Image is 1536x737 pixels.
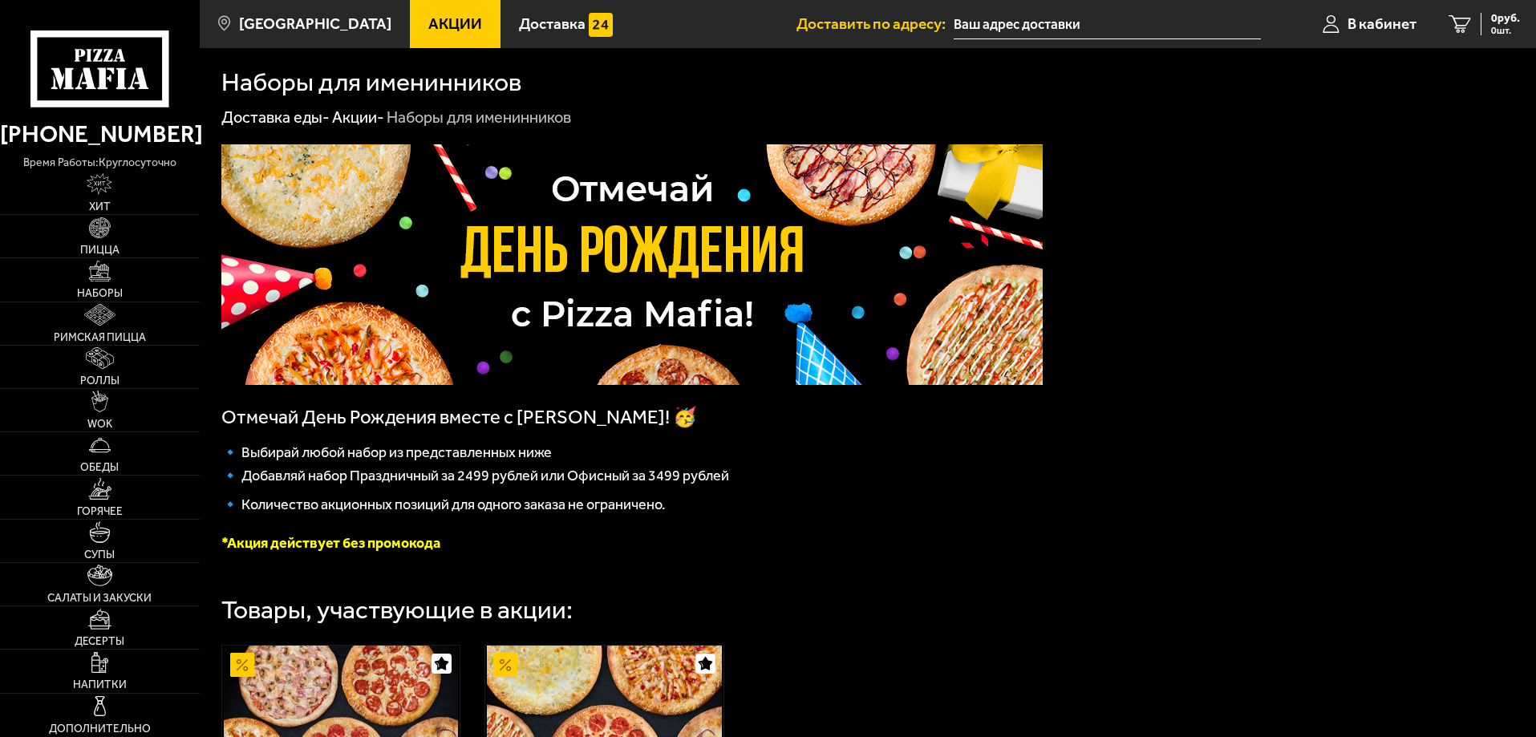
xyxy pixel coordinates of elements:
span: [GEOGRAPHIC_DATA] [239,16,391,31]
span: Напитки [73,679,127,690]
span: Римская пицца [54,332,146,343]
span: 🔹 Выбирай любой набор из представленных ниже [221,443,552,461]
img: Акционный [230,653,254,677]
img: Акционный [493,653,517,677]
span: Акции [428,16,482,31]
img: 15daf4d41897b9f0e9f617042186c801.svg [589,13,613,37]
span: Отмечай День Рождения вместе с [PERSON_NAME]! 🥳 [221,406,697,428]
span: Роллы [80,375,120,387]
span: 0 руб. [1491,13,1520,24]
span: Доставить по адресу: [796,16,954,31]
font: *Акция действует без промокода [221,534,440,552]
span: Пицца [80,245,120,256]
span: Десерты [75,636,124,647]
h1: Наборы для именинников [221,70,521,95]
span: Хит [89,201,111,213]
span: WOK [87,419,112,430]
span: 🔹 Количество акционных позиций для одного заказа не ограничено. [221,496,666,513]
div: Товары, участвующие в акции: [221,597,573,623]
span: Супы [84,549,115,561]
span: 🔹 Добавляй набор Праздничный за 2499 рублей или Офисный за 3499 рублей [221,467,729,484]
span: Дополнительно [49,723,151,735]
span: Наборы [77,288,123,299]
a: Доставка еды- [221,107,330,127]
span: 0 шт. [1491,26,1520,35]
div: Наборы для именинников [387,107,571,128]
span: Доставка [519,16,586,31]
span: Салаты и закуски [47,593,152,604]
span: Обеды [80,462,119,473]
img: 1024x1024 [221,144,1043,385]
input: Ваш адрес доставки [954,10,1261,39]
a: Акции- [332,107,384,127]
span: В кабинет [1348,16,1416,31]
span: Горячее [77,506,123,517]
